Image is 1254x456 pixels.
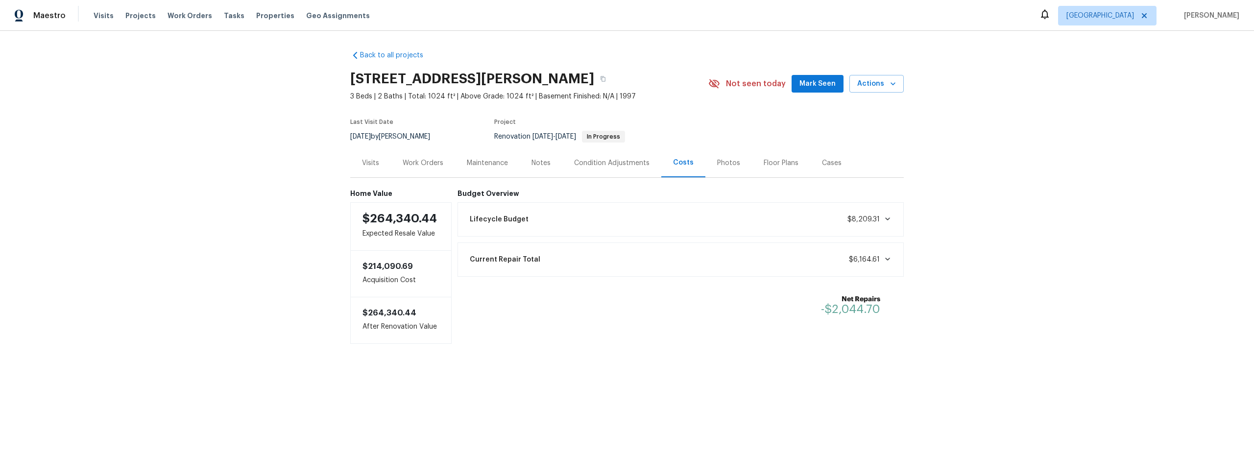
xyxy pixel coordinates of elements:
div: Floor Plans [764,158,798,168]
div: Expected Resale Value [350,202,452,251]
h2: [STREET_ADDRESS][PERSON_NAME] [350,74,594,84]
button: Copy Address [594,70,612,88]
div: Condition Adjustments [574,158,650,168]
div: Costs [673,158,694,168]
div: Acquisition Cost [350,251,452,297]
span: [DATE] [350,133,371,140]
span: $264,340.44 [362,213,437,224]
div: Work Orders [403,158,443,168]
span: In Progress [583,134,624,140]
span: Geo Assignments [306,11,370,21]
a: Back to all projects [350,50,444,60]
span: Current Repair Total [470,255,540,264]
span: $8,209.31 [847,216,880,223]
span: Maestro [33,11,66,21]
div: Photos [717,158,740,168]
button: Actions [849,75,904,93]
div: Notes [531,158,551,168]
span: [PERSON_NAME] [1180,11,1239,21]
div: After Renovation Value [350,297,452,344]
div: Cases [822,158,842,168]
span: Lifecycle Budget [470,215,529,224]
span: Not seen today [726,79,786,89]
h6: Home Value [350,190,452,197]
span: Actions [857,78,896,90]
span: Project [494,119,516,125]
span: [DATE] [555,133,576,140]
span: 3 Beds | 2 Baths | Total: 1024 ft² | Above Grade: 1024 ft² | Basement Finished: N/A | 1997 [350,92,708,101]
span: $214,090.69 [362,263,413,270]
div: Maintenance [467,158,508,168]
span: $264,340.44 [362,309,416,317]
span: Properties [256,11,294,21]
span: Projects [125,11,156,21]
span: $6,164.61 [849,256,880,263]
b: Net Repairs [821,294,880,304]
span: [DATE] [532,133,553,140]
span: Tasks [224,12,244,19]
span: - [532,133,576,140]
button: Mark Seen [792,75,844,93]
div: Visits [362,158,379,168]
span: Visits [94,11,114,21]
div: by [PERSON_NAME] [350,131,442,143]
span: -$2,044.70 [821,303,880,315]
span: Last Visit Date [350,119,393,125]
span: Renovation [494,133,625,140]
span: Mark Seen [799,78,836,90]
span: [GEOGRAPHIC_DATA] [1066,11,1134,21]
h6: Budget Overview [458,190,904,197]
span: Work Orders [168,11,212,21]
